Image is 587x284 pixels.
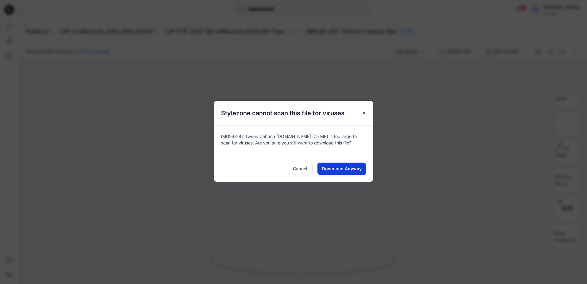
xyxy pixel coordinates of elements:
span: Cancel [293,165,307,172]
button: Download Anyway [317,163,366,175]
button: Cancel [288,163,313,175]
span: Download Anyway [322,165,362,172]
div: IMG26-287 Tween Cabana [DOMAIN_NAME] (75 MB) is too large to scan for viruses. Are you sure you s... [214,125,373,155]
button: Close [359,108,370,119]
h5: Stylezone cannot scan this file for viruses [214,101,352,125]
